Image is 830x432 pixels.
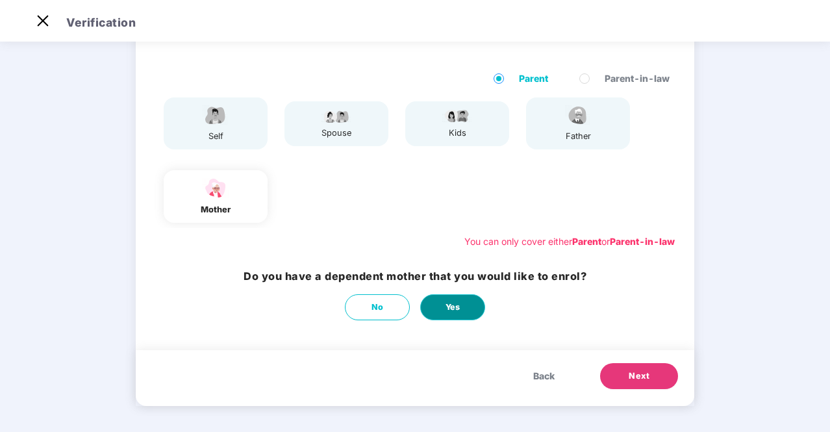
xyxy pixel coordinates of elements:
div: You can only cover either or [464,235,675,249]
span: Back [533,369,555,383]
img: svg+xml;base64,PHN2ZyB4bWxucz0iaHR0cDovL3d3dy53My5vcmcvMjAwMC9zdmciIHdpZHRoPSI3OS4wMzciIGhlaWdodD... [441,108,473,123]
b: Parent-in-law [610,236,675,247]
h3: Do you have a dependent mother that you would like to enrol? [244,268,586,285]
button: No [345,294,410,320]
button: Yes [420,294,485,320]
img: svg+xml;base64,PHN2ZyBpZD0iRW1wbG95ZWVfbWFsZSIgeG1sbnM9Imh0dHA6Ly93d3cudzMub3JnLzIwMDAvc3ZnIiB3aW... [199,104,232,127]
div: kids [441,127,473,140]
button: Next [600,363,678,389]
button: Back [520,363,568,389]
b: Parent [572,236,601,247]
img: svg+xml;base64,PHN2ZyB4bWxucz0iaHR0cDovL3d3dy53My5vcmcvMjAwMC9zdmciIHdpZHRoPSI1NCIgaGVpZ2h0PSIzOC... [199,177,232,199]
span: Parent [514,71,553,86]
span: No [371,301,384,314]
div: father [562,130,594,143]
div: spouse [320,127,353,140]
img: svg+xml;base64,PHN2ZyBpZD0iRmF0aGVyX2ljb24iIHhtbG5zPSJodHRwOi8vd3d3LnczLm9yZy8yMDAwL3N2ZyIgeG1sbn... [562,104,594,127]
span: Next [629,370,649,383]
span: Yes [446,301,460,314]
img: svg+xml;base64,PHN2ZyB4bWxucz0iaHR0cDovL3d3dy53My5vcmcvMjAwMC9zdmciIHdpZHRoPSI5Ny44OTciIGhlaWdodD... [320,108,353,123]
div: mother [199,203,232,216]
div: self [199,130,232,143]
span: Parent-in-law [599,71,675,86]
